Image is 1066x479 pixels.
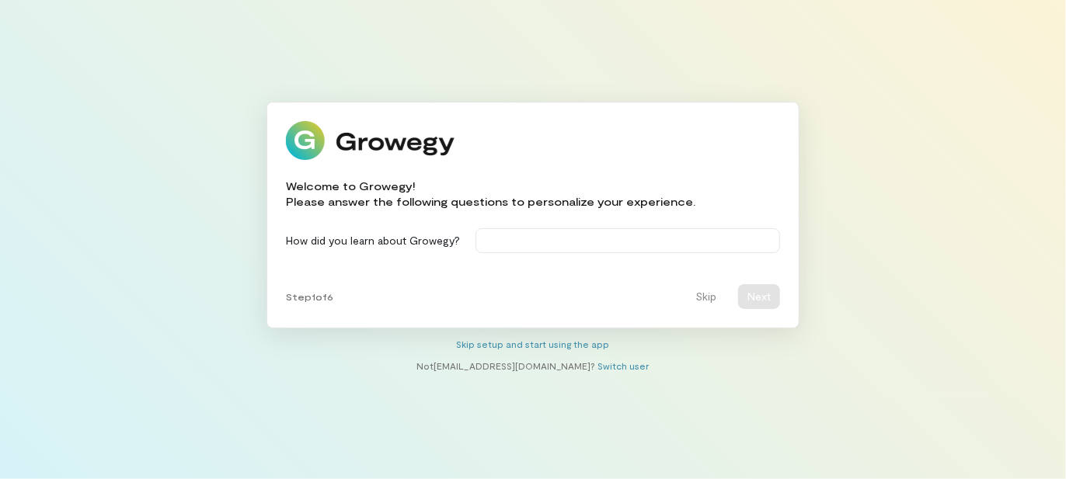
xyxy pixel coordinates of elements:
[417,360,596,371] span: Not [EMAIL_ADDRESS][DOMAIN_NAME] ?
[286,233,460,248] label: How did you learn about Growegy?
[738,284,780,309] button: Next
[457,338,610,349] a: Skip setup and start using the app
[286,121,455,160] img: Growegy logo
[286,290,333,303] span: Step 1 of 6
[598,360,650,371] a: Switch user
[686,284,726,309] button: Skip
[286,179,695,210] div: Welcome to Growegy! Please answer the following questions to personalize your experience.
